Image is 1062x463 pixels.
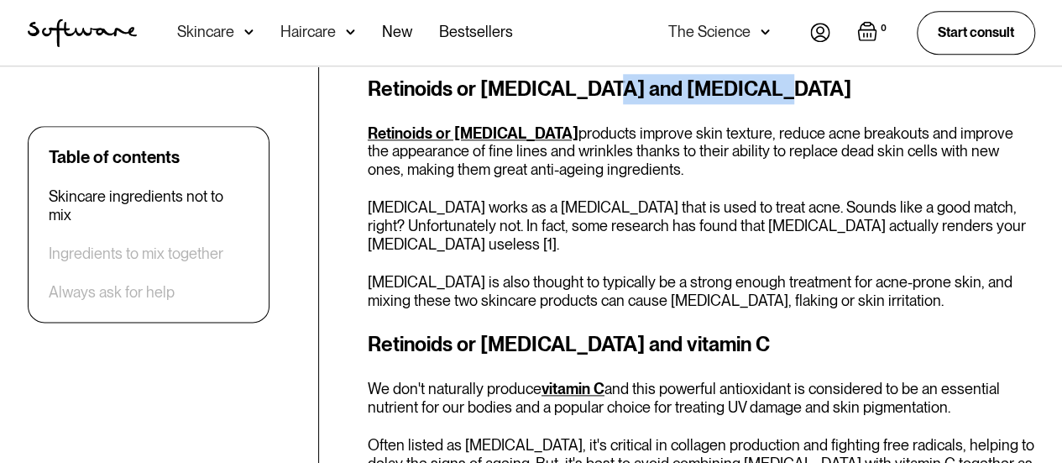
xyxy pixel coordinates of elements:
[49,283,175,302] a: Always ask for help
[368,329,1035,360] h3: Retinoids or [MEDICAL_DATA] and vitamin C
[668,24,751,40] div: The Science
[49,147,180,167] div: Table of contents
[877,21,890,36] div: 0
[368,380,1035,416] p: We don't naturally produce and this powerful antioxidant is considered to be an essential nutrien...
[49,187,248,224] a: Skincare ingredients not to mix
[368,124,578,142] a: Retinoids or [MEDICAL_DATA]
[917,11,1035,54] a: Start consult
[177,24,234,40] div: Skincare
[244,24,254,40] img: arrow down
[541,380,604,397] a: vitamin C
[368,198,1035,253] p: [MEDICAL_DATA] works as a [MEDICAL_DATA] that is used to treat acne. Sounds like a good match, ri...
[346,24,355,40] img: arrow down
[368,273,1035,309] p: [MEDICAL_DATA] is also thought to typically be a strong enough treatment for acne-prone skin, and...
[857,21,890,45] a: Open empty cart
[49,245,223,263] a: Ingredients to mix together
[761,24,770,40] img: arrow down
[28,18,137,47] a: home
[368,74,1035,104] h3: Retinoids or [MEDICAL_DATA] and [MEDICAL_DATA]
[368,124,1035,179] p: products improve skin texture, reduce acne breakouts and improve the appearance of fine lines and...
[28,18,137,47] img: Software Logo
[280,24,336,40] div: Haircare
